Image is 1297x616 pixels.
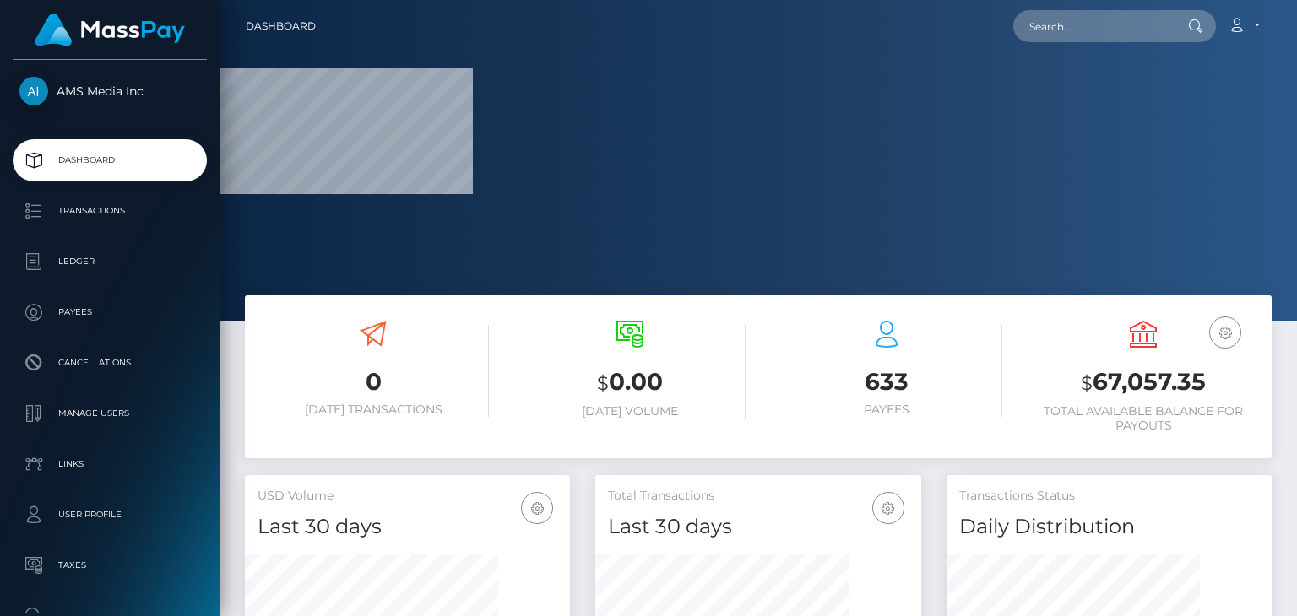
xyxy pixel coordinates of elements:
[258,512,557,542] h4: Last 30 days
[19,401,200,426] p: Manage Users
[19,77,48,105] img: AMS Media Inc
[597,371,609,395] small: $
[246,8,316,44] a: Dashboard
[258,488,557,505] h5: USD Volume
[13,544,207,586] a: Taxes
[19,451,200,477] p: Links
[13,139,207,181] a: Dashboard
[1028,404,1259,433] h6: Total Available Balance for Payouts
[959,512,1259,542] h4: Daily Distribution
[258,365,489,398] h3: 0
[35,14,185,46] img: MassPay Logo
[771,403,1002,417] h6: Payees
[608,512,908,542] h4: Last 30 days
[1028,365,1259,400] h3: 67,057.35
[19,148,200,173] p: Dashboard
[1081,371,1093,395] small: $
[1013,10,1172,42] input: Search...
[19,249,200,274] p: Ledger
[13,494,207,536] a: User Profile
[19,553,200,578] p: Taxes
[13,443,207,485] a: Links
[514,404,746,419] h6: [DATE] Volume
[13,342,207,384] a: Cancellations
[13,291,207,333] a: Payees
[258,403,489,417] h6: [DATE] Transactions
[13,240,207,283] a: Ledger
[19,198,200,224] p: Transactions
[19,502,200,527] p: User Profile
[13,392,207,435] a: Manage Users
[608,488,908,505] h5: Total Transactions
[19,350,200,376] p: Cancellations
[959,488,1259,505] h5: Transactions Status
[514,365,746,400] h3: 0.00
[771,365,1002,398] h3: 633
[13,84,207,99] span: AMS Media Inc
[19,300,200,325] p: Payees
[13,190,207,232] a: Transactions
